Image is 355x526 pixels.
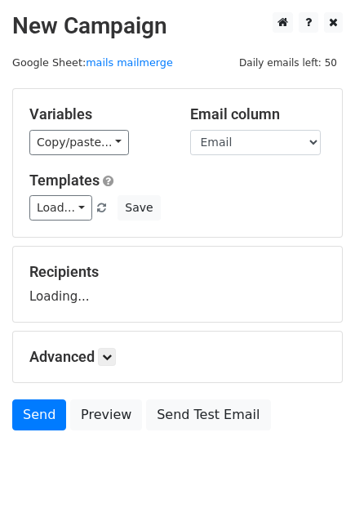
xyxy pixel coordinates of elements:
[12,12,343,40] h2: New Campaign
[233,54,343,72] span: Daily emails left: 50
[118,195,160,221] button: Save
[29,195,92,221] a: Load...
[29,263,326,305] div: Loading...
[233,56,343,69] a: Daily emails left: 50
[29,348,326,366] h5: Advanced
[70,399,142,430] a: Preview
[29,105,166,123] h5: Variables
[86,56,173,69] a: mails mailmerge
[12,399,66,430] a: Send
[29,130,129,155] a: Copy/paste...
[29,263,326,281] h5: Recipients
[190,105,326,123] h5: Email column
[12,56,173,69] small: Google Sheet:
[146,399,270,430] a: Send Test Email
[29,172,100,189] a: Templates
